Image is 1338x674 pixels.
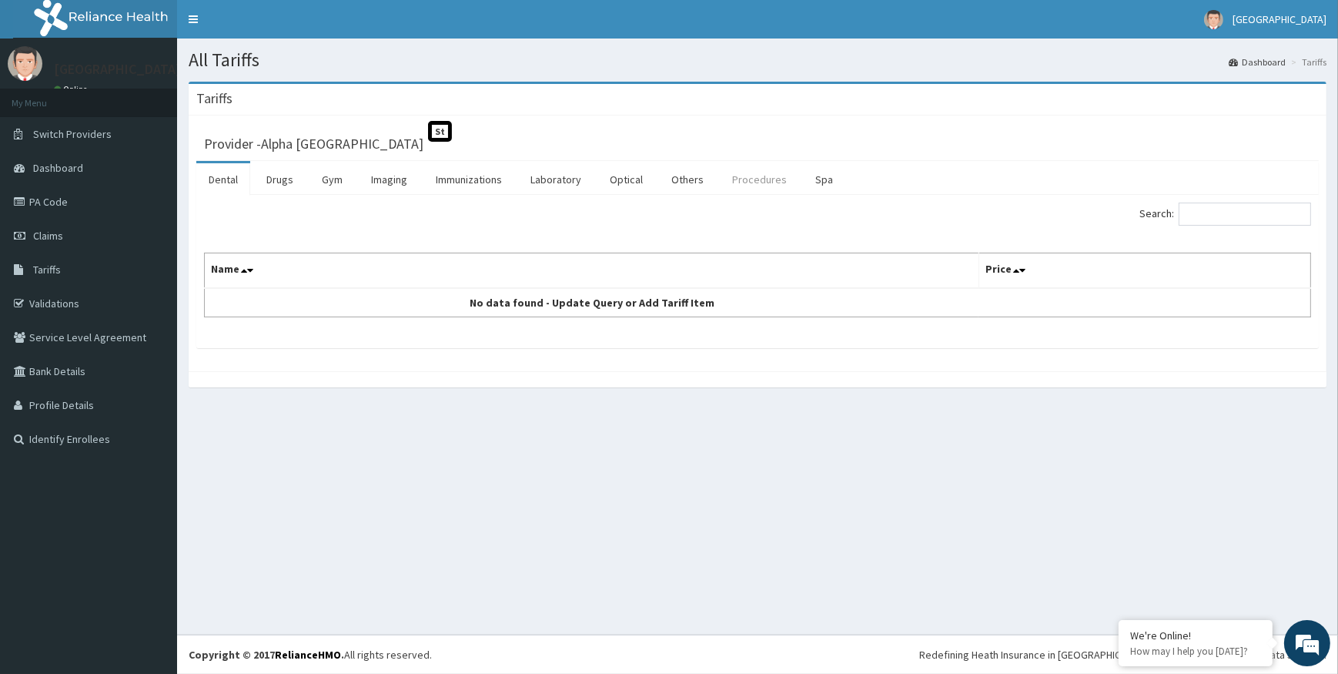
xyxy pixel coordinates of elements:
[196,92,232,106] h3: Tariffs
[189,50,1326,70] h1: All Tariffs
[1139,203,1311,226] label: Search:
[978,253,1310,289] th: Price
[1179,203,1311,226] input: Search:
[189,648,344,662] strong: Copyright © 2017 .
[803,163,845,196] a: Spa
[1130,645,1261,658] p: How may I help you today?
[177,635,1338,674] footer: All rights reserved.
[309,163,355,196] a: Gym
[54,84,91,95] a: Online
[597,163,655,196] a: Optical
[205,253,979,289] th: Name
[1130,629,1261,642] div: We're Online!
[54,62,181,76] p: [GEOGRAPHIC_DATA]
[275,648,341,662] a: RelianceHMO
[1229,55,1286,69] a: Dashboard
[423,163,514,196] a: Immunizations
[204,137,423,151] h3: Provider - Alpha [GEOGRAPHIC_DATA]
[33,229,63,243] span: Claims
[196,163,250,196] a: Dental
[518,163,594,196] a: Laboratory
[1204,10,1223,29] img: User Image
[33,161,83,175] span: Dashboard
[359,163,420,196] a: Imaging
[659,163,716,196] a: Others
[254,163,306,196] a: Drugs
[205,288,979,317] td: No data found - Update Query or Add Tariff Item
[919,647,1326,662] div: Redefining Heath Insurance in [GEOGRAPHIC_DATA] using Telemedicine and Data Science!
[720,163,799,196] a: Procedures
[428,121,452,142] span: St
[1233,12,1326,26] span: [GEOGRAPHIC_DATA]
[33,263,61,277] span: Tariffs
[8,46,42,81] img: User Image
[33,127,112,141] span: Switch Providers
[1287,55,1326,69] li: Tariffs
